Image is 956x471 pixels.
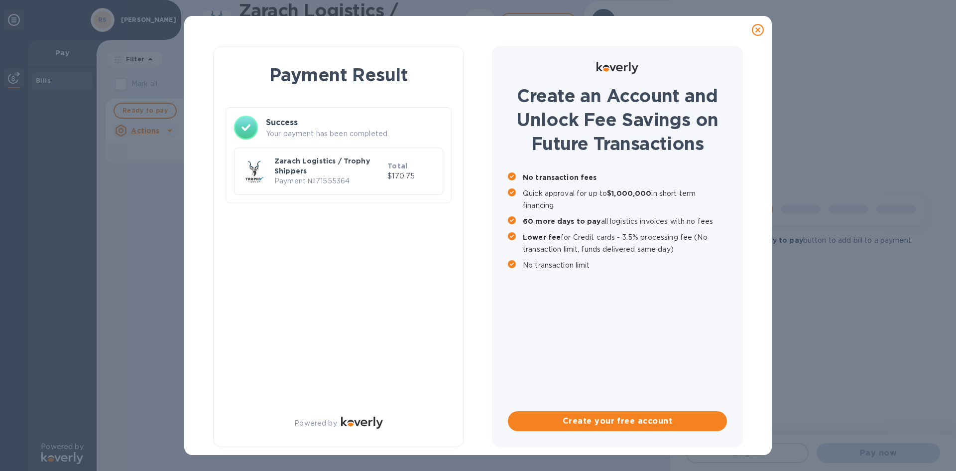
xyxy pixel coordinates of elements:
[274,156,383,176] p: Zarach Logistics / Trophy Shippers
[266,129,443,139] p: Your payment has been completed.
[597,62,638,74] img: Logo
[274,176,383,186] p: Payment № 71555364
[523,231,727,255] p: for Credit cards - 3.5% processing fee (No transaction limit, funds delivered same day)
[508,84,727,156] h1: Create an Account and Unlock Fee Savings on Future Transactions
[523,173,597,181] b: No transaction fees
[294,418,337,429] p: Powered by
[387,171,435,181] p: $170.75
[516,415,719,427] span: Create your free account
[523,187,727,211] p: Quick approval for up to in short term financing
[523,217,601,225] b: 60 more days to pay
[523,215,727,227] p: all logistics invoices with no fees
[523,233,561,241] b: Lower fee
[266,117,443,129] h3: Success
[523,259,727,271] p: No transaction limit
[508,411,727,431] button: Create your free account
[341,417,383,429] img: Logo
[387,162,407,170] b: Total
[230,62,448,87] h1: Payment Result
[607,189,651,197] b: $1,000,000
